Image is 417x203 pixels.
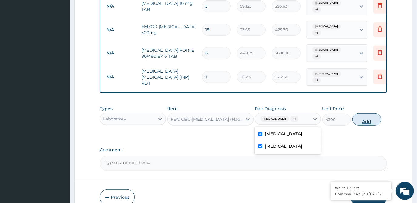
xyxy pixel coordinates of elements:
[312,47,341,53] span: [MEDICAL_DATA]
[312,24,341,30] span: [MEDICAL_DATA]
[322,106,344,112] label: Unit Price
[261,116,289,122] span: [MEDICAL_DATA]
[312,7,321,13] span: + 1
[265,143,302,149] label: [MEDICAL_DATA]
[103,116,126,122] div: Laboratory
[265,131,302,137] label: [MEDICAL_DATA]
[138,65,199,89] td: [MEDICAL_DATA] [MEDICAL_DATA] (MP) RDT
[103,71,138,83] td: N/A
[255,106,286,112] label: Pair Diagnosis
[100,147,387,152] label: Comment
[32,34,102,42] div: Chat with us now
[171,116,243,122] div: FBC CBC-[MEDICAL_DATA] (Haemogram) - [Blood]
[352,113,381,126] button: Add
[335,192,387,197] p: How may I help you today?
[312,54,321,60] span: + 1
[35,62,84,123] span: We're online!
[100,106,113,111] label: Types
[11,30,25,45] img: d_794563401_company_1708531726252_794563401
[335,185,387,191] div: We're Online!
[103,24,138,35] td: N/A
[312,30,321,36] span: + 1
[138,44,199,62] td: [MEDICAL_DATA] FORTE 80/480 BY 6 TAB
[312,71,341,77] span: [MEDICAL_DATA]
[167,106,178,112] label: Item
[312,77,321,83] span: + 1
[103,1,138,12] td: N/A
[290,116,299,122] span: + 1
[3,137,116,158] textarea: Type your message and hit 'Enter'
[99,3,114,18] div: Minimize live chat window
[103,47,138,59] td: N/A
[138,21,199,39] td: EMZOR [MEDICAL_DATA] 500mg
